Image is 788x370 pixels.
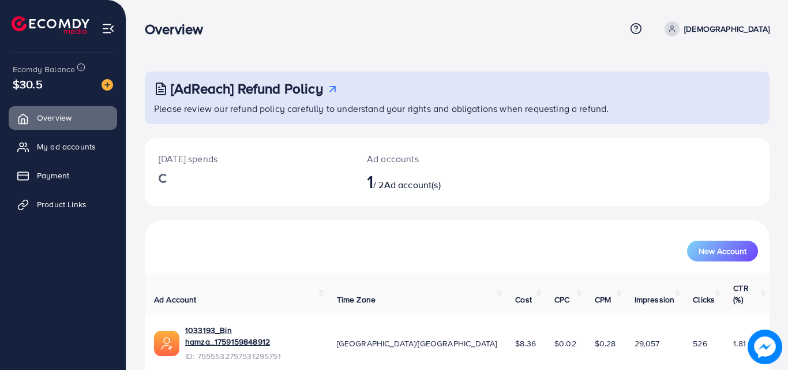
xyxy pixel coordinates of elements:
[145,21,212,38] h3: Overview
[102,22,115,35] img: menu
[660,21,770,36] a: [DEMOGRAPHIC_DATA]
[684,22,770,36] p: [DEMOGRAPHIC_DATA]
[159,152,339,166] p: [DATE] spends
[687,241,758,261] button: New Account
[693,338,707,349] span: 526
[37,199,87,210] span: Product Links
[693,294,715,305] span: Clicks
[102,79,113,91] img: image
[13,63,75,75] span: Ecomdy Balance
[37,112,72,124] span: Overview
[384,178,441,191] span: Ad account(s)
[154,102,763,115] p: Please review our refund policy carefully to understand your rights and obligations when requesti...
[9,106,117,129] a: Overview
[367,170,496,192] h2: / 2
[154,294,197,305] span: Ad Account
[337,294,376,305] span: Time Zone
[515,338,536,349] span: $8.36
[595,294,611,305] span: CPM
[37,170,69,181] span: Payment
[748,330,782,364] img: image
[13,76,43,92] span: $30.5
[337,338,497,349] span: [GEOGRAPHIC_DATA]/[GEOGRAPHIC_DATA]
[9,164,117,187] a: Payment
[699,247,746,255] span: New Account
[9,135,117,158] a: My ad accounts
[515,294,532,305] span: Cost
[37,141,96,152] span: My ad accounts
[733,282,748,305] span: CTR (%)
[154,331,179,356] img: ic-ads-acc.e4c84228.svg
[733,338,746,349] span: 1.81
[171,80,323,97] h3: [AdReach] Refund Policy
[9,193,117,216] a: Product Links
[635,294,675,305] span: Impression
[185,350,318,362] span: ID: 7555532757531295751
[185,324,318,348] a: 1033193_Bin hamza_1759159848912
[554,294,569,305] span: CPC
[367,168,373,195] span: 1
[367,152,496,166] p: Ad accounts
[554,338,576,349] span: $0.02
[635,338,660,349] span: 29,057
[595,338,616,349] span: $0.28
[12,16,89,34] img: logo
